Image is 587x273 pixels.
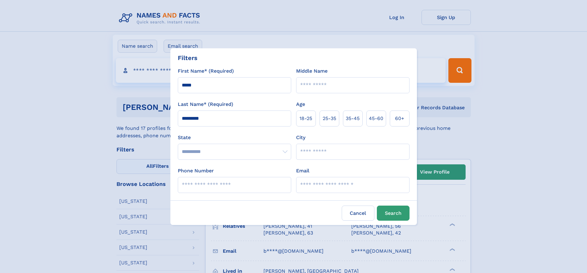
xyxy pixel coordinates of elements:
label: Cancel [342,206,374,221]
span: 45‑60 [369,115,383,122]
span: 18‑25 [300,115,312,122]
label: First Name* (Required) [178,67,234,75]
label: Middle Name [296,67,328,75]
button: Search [377,206,410,221]
label: Last Name* (Required) [178,101,233,108]
label: Phone Number [178,167,214,175]
label: State [178,134,291,141]
span: 25‑35 [323,115,336,122]
label: City [296,134,305,141]
span: 60+ [395,115,404,122]
label: Email [296,167,309,175]
label: Age [296,101,305,108]
span: 35‑45 [346,115,360,122]
div: Filters [178,53,198,62]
